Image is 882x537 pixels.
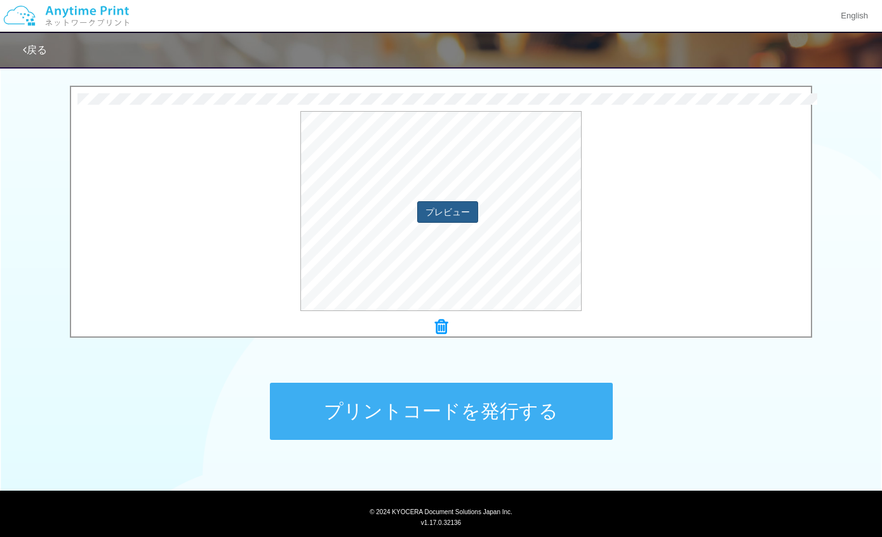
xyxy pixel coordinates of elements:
[421,519,461,526] span: v1.17.0.32136
[270,383,613,440] button: プリントコードを発行する
[417,201,478,223] button: プレビュー
[370,507,512,515] span: © 2024 KYOCERA Document Solutions Japan Inc.
[23,44,47,55] a: 戻る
